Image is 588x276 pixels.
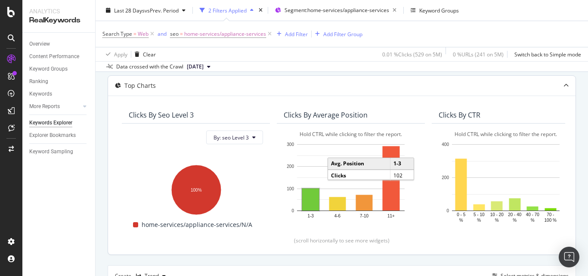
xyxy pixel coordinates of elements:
[545,218,557,223] text: 100 %
[29,65,89,74] a: Keyword Groups
[284,140,418,223] svg: A chart.
[29,147,89,156] a: Keyword Sampling
[29,102,60,111] div: More Reports
[508,212,522,217] text: 20 - 40
[180,30,183,37] span: =
[442,142,449,147] text: 400
[184,28,266,40] span: home-services/appliance-services
[334,214,341,218] text: 4-6
[407,3,462,17] button: Keyword Groups
[124,81,156,90] div: Top Charts
[143,50,156,58] div: Clear
[138,28,149,40] span: Web
[360,214,368,218] text: 7-10
[29,16,88,25] div: RealKeywords
[114,6,145,14] span: Last 28 Days
[273,29,308,39] button: Add Filter
[387,214,395,218] text: 11+
[206,130,263,144] button: By: seo Level 3
[29,90,52,99] div: Keywords
[116,63,183,71] div: Data crossed with the Crawl
[29,40,50,49] div: Overview
[514,50,581,58] div: Switch back to Simple mode
[129,161,263,216] svg: A chart.
[208,6,247,14] div: 2 Filters Applied
[29,40,89,49] a: Overview
[29,118,89,127] a: Keywords Explorer
[272,3,400,17] button: Segment:home-services/appliance-services
[495,218,499,223] text: %
[513,218,517,223] text: %
[191,188,202,192] text: 100%
[285,30,308,37] div: Add Filter
[102,30,132,37] span: Search Type
[284,130,418,138] div: Hold CTRL while clicking to filter the report.
[29,77,89,86] a: Ranking
[439,140,573,223] svg: A chart.
[439,111,480,119] div: Clicks By CTR
[287,164,294,169] text: 200
[118,237,565,244] div: (scroll horizontally to see more widgets)
[453,50,504,58] div: 0 % URLs ( 241 on 5M )
[158,30,167,37] div: and
[559,247,579,267] div: Open Intercom Messenger
[323,30,362,37] div: Add Filter Group
[419,6,459,14] div: Keyword Groups
[29,7,88,16] div: Analytics
[457,212,465,217] text: 0 - 5
[477,218,481,223] text: %
[382,50,442,58] div: 0.01 % Clicks ( 529 on 5M )
[29,131,76,140] div: Explorer Bookmarks
[133,30,136,37] span: =
[29,77,48,86] div: Ranking
[284,111,368,119] div: Clicks By Average Position
[459,218,463,223] text: %
[131,47,156,61] button: Clear
[312,29,362,39] button: Add Filter Group
[170,30,179,37] span: seo
[307,214,314,218] text: 1-3
[187,63,204,71] span: 2025 Sep. 1st
[158,30,167,38] button: and
[29,52,89,61] a: Content Performance
[29,147,73,156] div: Keyword Sampling
[531,218,535,223] text: %
[473,212,485,217] text: 5 - 10
[287,186,294,191] text: 100
[129,111,194,119] div: Clicks By seo Level 3
[442,175,449,180] text: 200
[291,208,294,213] text: 0
[29,118,72,127] div: Keywords Explorer
[183,62,214,72] button: [DATE]
[547,212,554,217] text: 70 -
[102,47,127,61] button: Apply
[114,50,127,58] div: Apply
[287,142,294,147] text: 300
[285,6,389,14] span: Segment: home-services/appliance-services
[29,52,79,61] div: Content Performance
[439,130,573,138] div: Hold CTRL while clicking to filter the report.
[142,220,252,230] span: home-services/appliance-services/N/A
[214,134,249,141] span: By: seo Level 3
[257,6,264,15] div: times
[196,3,257,17] button: 2 Filters Applied
[29,90,89,99] a: Keywords
[446,208,449,213] text: 0
[29,131,89,140] a: Explorer Bookmarks
[490,212,504,217] text: 10 - 20
[145,6,179,14] span: vs Prev. Period
[526,212,540,217] text: 40 - 70
[29,65,68,74] div: Keyword Groups
[102,3,189,17] button: Last 28 DaysvsPrev. Period
[29,102,80,111] a: More Reports
[511,47,581,61] button: Switch back to Simple mode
